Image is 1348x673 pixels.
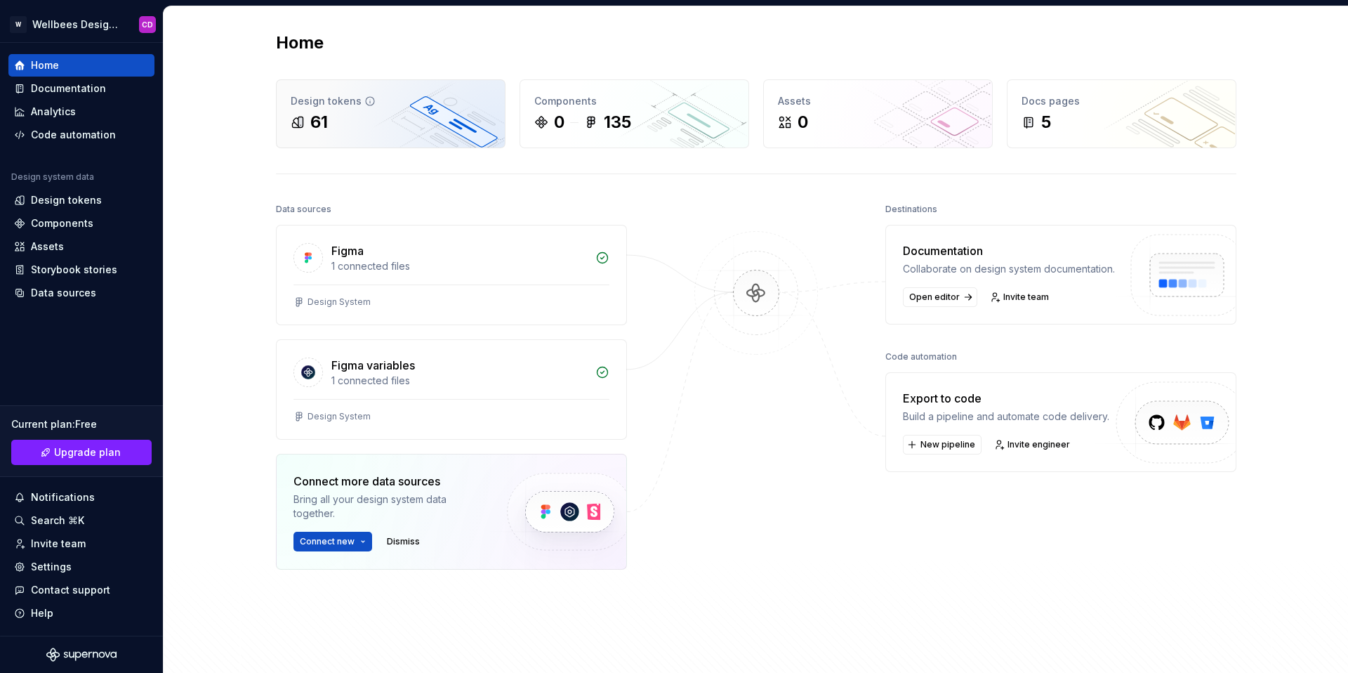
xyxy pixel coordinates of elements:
div: Help [31,606,53,620]
div: Components [534,94,734,108]
span: Dismiss [387,536,420,547]
a: Data sources [8,282,154,304]
a: Components0135 [520,79,749,148]
button: Contact support [8,579,154,601]
div: 135 [604,111,631,133]
a: Analytics [8,100,154,123]
a: Open editor [903,287,977,307]
button: Help [8,602,154,625]
div: Figma [331,242,364,259]
div: Notifications [31,490,95,504]
a: Design tokens61 [276,79,505,148]
a: Storybook stories [8,259,154,281]
button: Connect new [293,532,372,551]
a: Invite team [8,532,154,555]
div: Components [31,216,93,230]
div: Search ⌘K [31,514,84,528]
div: Design System [308,296,371,308]
div: Build a pipeline and automate code delivery. [903,410,1109,424]
span: Upgrade plan [54,445,121,459]
button: WWellbees Design SystemCD [3,9,160,39]
div: Design system data [11,171,94,183]
div: Assets [778,94,978,108]
span: Connect new [300,536,355,547]
a: Code automation [8,124,154,146]
div: Invite team [31,537,86,551]
div: 1 connected files [331,374,587,388]
div: 61 [310,111,328,133]
span: New pipeline [920,439,975,450]
button: Search ⌘K [8,509,154,532]
div: 1 connected files [331,259,587,273]
a: Assets0 [763,79,993,148]
a: Home [8,54,154,77]
div: Code automation [885,347,957,367]
a: Settings [8,556,154,578]
span: Invite team [1003,292,1049,303]
div: Bring all your design system data together. [293,492,483,521]
div: Home [31,58,59,72]
div: Documentation [903,242,1115,259]
a: Figma1 connected filesDesign System [276,225,627,325]
div: Documentation [31,81,106,96]
a: Design tokens [8,189,154,211]
div: Connect more data sources [293,473,483,490]
div: CD [142,19,153,30]
div: Docs pages [1022,94,1222,108]
a: Documentation [8,77,154,100]
div: Data sources [276,200,331,219]
div: Contact support [31,583,110,597]
a: Docs pages5 [1007,79,1236,148]
div: W [10,16,27,33]
div: Design tokens [291,94,491,108]
div: Storybook stories [31,263,117,277]
div: 0 [798,111,808,133]
a: Figma variables1 connected filesDesign System [276,339,627,440]
a: Assets [8,235,154,258]
svg: Supernova Logo [46,648,117,662]
div: Code automation [31,128,116,142]
a: Upgrade plan [11,440,152,465]
span: Invite engineer [1007,439,1070,450]
div: Settings [31,560,72,574]
a: Invite team [986,287,1055,307]
div: Design tokens [31,193,102,207]
button: Dismiss [381,532,426,551]
h2: Home [276,32,324,54]
div: Collaborate on design system documentation. [903,262,1115,276]
div: Analytics [31,105,76,119]
button: Notifications [8,486,154,509]
a: Invite engineer [990,435,1076,455]
div: Destinations [885,200,937,219]
div: Current plan : Free [11,417,152,431]
button: New pipeline [903,435,982,455]
div: Figma variables [331,357,415,374]
div: 0 [554,111,564,133]
div: Wellbees Design System [32,18,122,32]
span: Open editor [909,292,960,303]
div: Export to code [903,390,1109,407]
a: Components [8,212,154,235]
div: Assets [31,240,64,254]
div: 5 [1041,111,1051,133]
div: Data sources [31,286,96,300]
div: Design System [308,411,371,422]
